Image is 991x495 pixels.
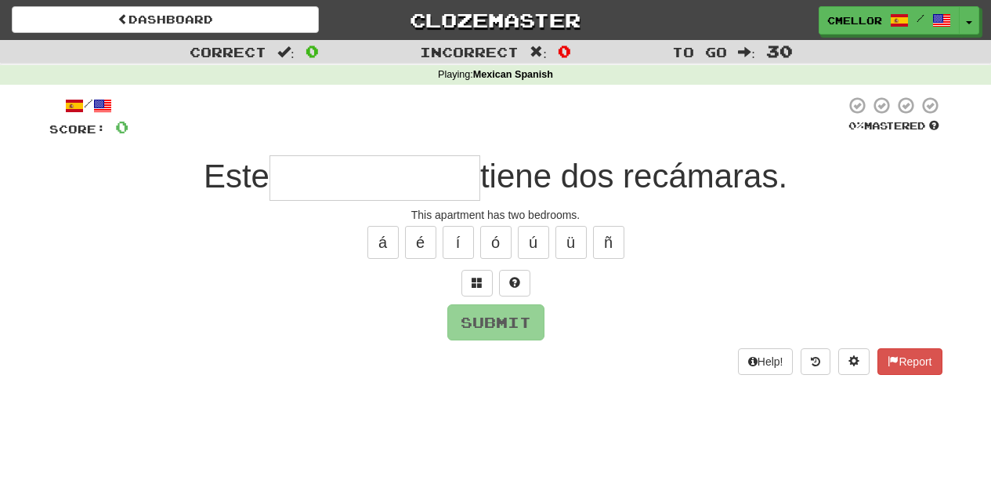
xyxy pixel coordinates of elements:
button: ü [555,226,587,259]
button: Help! [738,348,794,375]
button: é [405,226,436,259]
span: Este [204,158,269,195]
span: Incorrect [420,44,519,60]
strong: Mexican Spanish [473,69,553,80]
button: Submit [447,304,544,340]
span: 0 [115,117,128,136]
button: Report [877,348,942,375]
span: Correct [190,44,266,60]
div: Mastered [845,119,942,133]
span: 0 % [848,119,864,132]
span: 0 [306,42,319,60]
button: ú [518,226,549,259]
a: cmellor / [819,6,960,35]
span: / [917,13,924,24]
a: Dashboard [12,6,319,33]
div: This apartment has two bedrooms. [49,207,942,223]
button: Single letter hint - you only get 1 per sentence and score half the points! alt+h [499,270,530,297]
a: Clozemaster [342,6,649,34]
div: / [49,96,128,115]
span: : [530,45,547,59]
button: Round history (alt+y) [801,348,830,375]
button: í [443,226,474,259]
span: 0 [558,42,571,60]
span: Score: [49,122,106,136]
span: To go [672,44,727,60]
button: Switch sentence to multiple choice alt+p [461,270,493,297]
span: cmellor [827,13,882,27]
button: ñ [593,226,624,259]
span: : [277,45,295,59]
span: : [738,45,755,59]
button: á [367,226,399,259]
span: 30 [766,42,793,60]
span: tiene dos recámaras. [480,158,787,195]
button: ó [480,226,512,259]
